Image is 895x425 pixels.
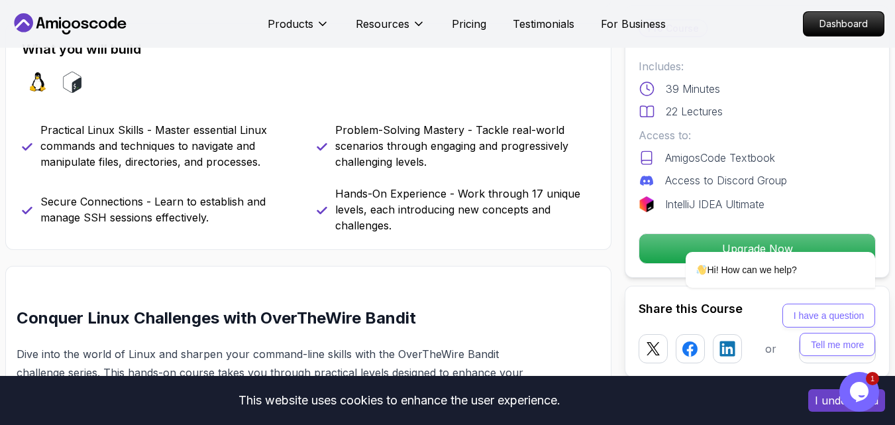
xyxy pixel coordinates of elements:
[17,345,542,400] p: Dive into the world of Linux and sharpen your command-line skills with the OverTheWire Bandit cha...
[808,389,885,412] button: Accept cookies
[803,11,884,36] a: Dashboard
[639,196,655,212] img: jetbrains logo
[666,103,723,119] p: 22 Lectures
[17,308,542,329] h2: Conquer Linux Challenges with OverTheWire Bandit
[452,16,486,32] a: Pricing
[601,16,666,32] a: For Business
[643,147,882,365] iframe: chat widget
[335,186,596,233] p: Hands-On Experience - Work through 17 unique levels, each introducing new concepts and challenges.
[356,16,409,32] p: Resources
[639,58,876,74] p: Includes:
[10,386,788,415] div: This website uses cookies to enhance the user experience.
[268,16,313,32] p: Products
[639,127,876,143] p: Access to:
[804,12,884,36] p: Dashboard
[40,194,301,225] p: Secure Connections - Learn to establish and manage SSH sessions effectively.
[335,122,596,170] p: Problem-Solving Mastery - Tackle real-world scenarios through engaging and progressively challeng...
[639,300,876,318] h2: Share this Course
[356,16,425,42] button: Resources
[513,16,574,32] a: Testimonials
[40,122,301,170] p: Practical Linux Skills - Master essential Linux commands and techniques to navigate and manipulat...
[639,233,876,264] button: Upgrade Now
[666,81,720,97] p: 39 Minutes
[268,16,329,42] button: Products
[62,72,83,93] img: bash logo
[639,234,875,263] p: Upgrade Now
[22,40,595,58] h2: What you will build
[27,72,48,93] img: linux logo
[839,372,882,412] iframe: chat widget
